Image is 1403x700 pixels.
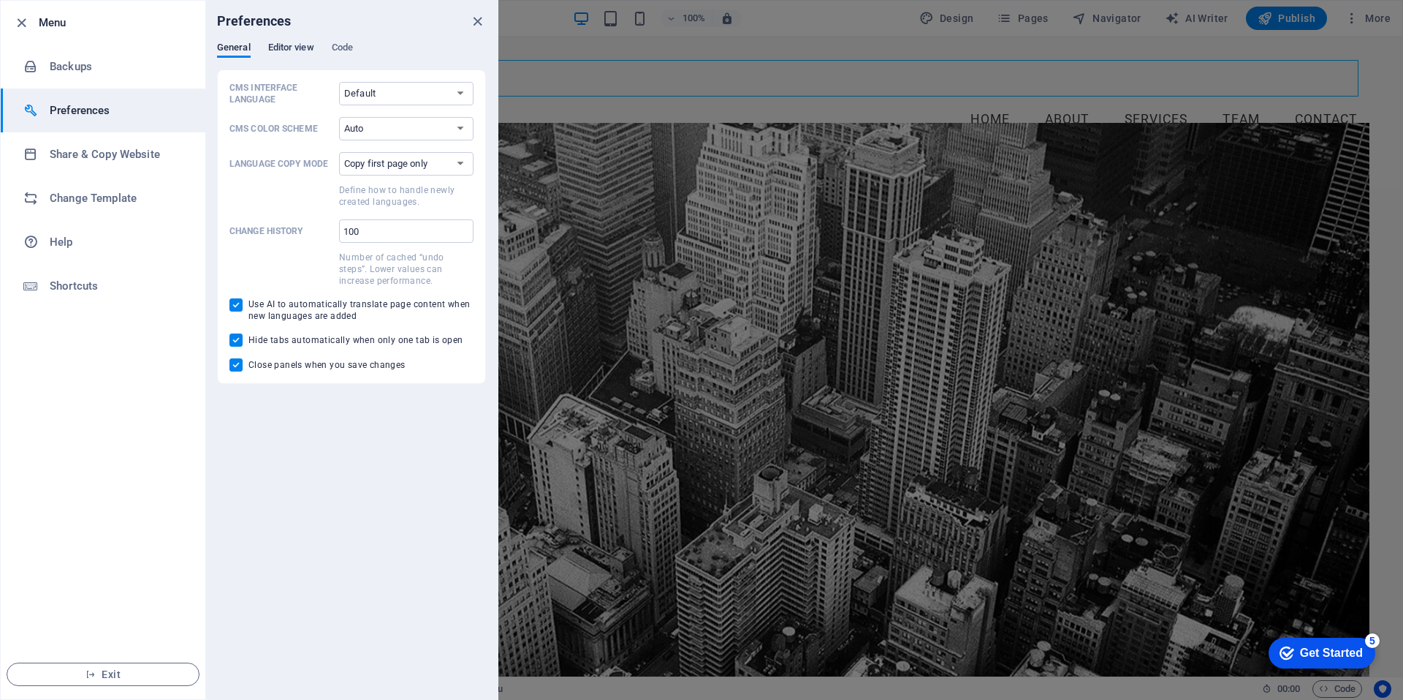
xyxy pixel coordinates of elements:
[229,123,333,135] p: CMS Color Scheme
[108,3,123,18] div: 5
[217,42,486,69] div: Preferences
[229,225,333,237] p: Change history
[19,669,187,680] span: Exit
[50,277,185,295] h6: Shortcuts
[217,12,292,30] h6: Preferences
[332,39,353,59] span: Code
[268,39,314,59] span: Editor view
[39,14,194,31] h6: Menu
[229,158,333,170] p: Language Copy Mode
[229,82,333,105] p: CMS Interface Language
[339,184,474,208] p: Define how to handle newly created languages.
[339,82,474,105] select: CMS Interface Language
[339,117,474,140] select: CMS Color Scheme
[468,12,486,30] button: close
[248,334,463,346] span: Hide tabs automatically when only one tab is open
[50,58,185,75] h6: Backups
[248,359,406,371] span: Close panels when you save changes
[50,189,185,207] h6: Change Template
[248,298,474,322] span: Use AI to automatically translate page content when new languages are added
[1,220,205,264] a: Help
[50,233,185,251] h6: Help
[7,663,199,686] button: Exit
[50,102,185,119] h6: Preferences
[217,39,251,59] span: General
[43,16,106,29] div: Get Started
[12,7,118,38] div: Get Started 5 items remaining, 0% complete
[339,152,474,176] select: Language Copy ModeDefine how to handle newly created languages.
[339,252,474,287] p: Number of cached “undo steps”. Lower values can increase performance.
[339,219,474,243] input: Change historyNumber of cached “undo steps”. Lower values can increase performance.
[50,146,185,163] h6: Share & Copy Website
